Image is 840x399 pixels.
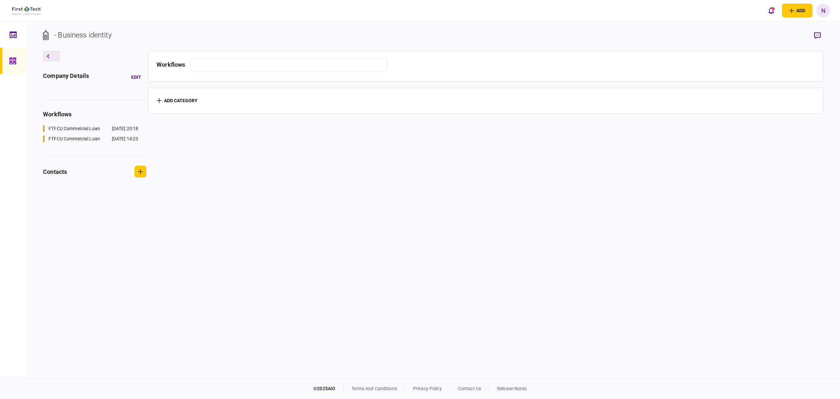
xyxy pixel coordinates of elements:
[12,6,41,15] img: client company logo
[126,71,146,83] button: Edit
[43,110,146,119] div: workflows
[497,386,527,391] a: release notes
[112,135,138,142] div: [DATE] 14:23
[413,386,442,391] a: privacy policy
[351,386,397,391] a: terms and conditions
[49,125,100,132] div: FTFCU Commercial Loan
[49,135,100,142] div: FTFCU Commercial Loan
[43,71,89,83] div: company details
[816,4,830,17] button: N
[157,60,185,69] div: workflows
[43,167,67,176] div: contacts
[157,98,198,103] button: add category
[112,125,138,132] div: [DATE] 20:18
[54,30,112,40] div: - Business identity
[43,135,138,142] a: FTFCU Commercial Loan[DATE] 14:23
[458,386,481,391] a: contact us
[764,4,778,17] button: open notifications list
[313,385,344,392] div: © 2025 AIO
[782,4,812,17] button: open adding identity options
[43,125,138,132] a: FTFCU Commercial Loan[DATE] 20:18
